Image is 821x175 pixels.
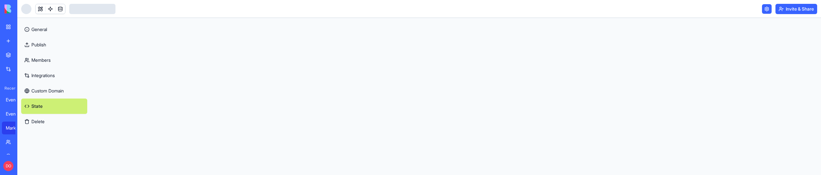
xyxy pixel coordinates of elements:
[21,37,87,52] a: Publish
[2,122,28,134] a: Markdown Editor
[2,93,28,106] a: Event Command Center
[2,86,15,91] span: Recent
[6,97,24,103] div: Event Command Center
[21,68,87,83] a: Integrations
[6,125,24,131] div: Markdown Editor
[21,114,87,129] button: Delete
[3,161,13,171] span: DO
[21,22,87,37] a: General
[21,83,87,99] a: Custom Domain
[4,4,44,13] img: logo
[6,111,24,117] div: Event Command Center
[2,107,28,120] a: Event Command Center
[775,4,817,14] button: Invite & Share
[21,99,87,114] a: State
[21,52,87,68] a: Members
